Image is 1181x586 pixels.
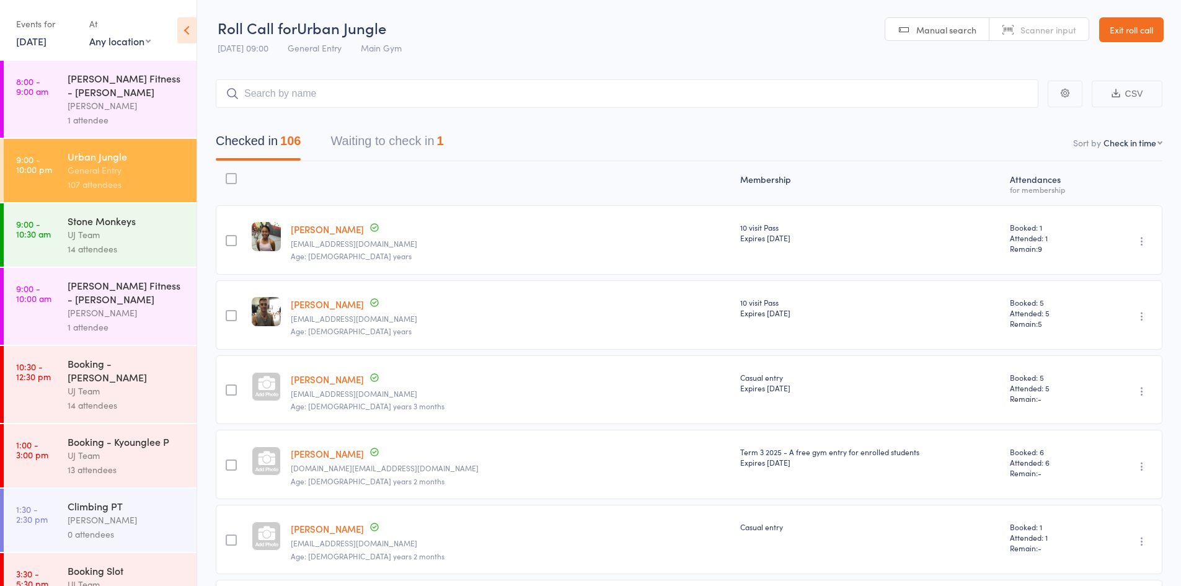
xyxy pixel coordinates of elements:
[1010,446,1093,457] span: Booked: 6
[291,373,364,386] a: [PERSON_NAME]
[68,278,186,306] div: [PERSON_NAME] Fitness - [PERSON_NAME]
[740,457,1000,468] div: Expires [DATE]
[68,527,186,541] div: 0 attendees
[68,384,186,398] div: UJ Team
[68,435,186,448] div: Booking - Kyounglee P
[16,440,48,459] time: 1:00 - 3:00 pm
[740,308,1000,318] div: Expires [DATE]
[740,222,1000,243] div: 10 visit Pass
[291,522,364,535] a: [PERSON_NAME]
[1010,522,1093,532] span: Booked: 1
[4,139,197,202] a: 9:00 -10:00 pmUrban JungleGeneral Entry107 attendees
[291,464,730,473] small: auty.family@outlook.com
[4,61,197,138] a: 8:00 -9:00 am[PERSON_NAME] Fitness - [PERSON_NAME][PERSON_NAME]1 attendee
[89,14,151,34] div: At
[1010,457,1093,468] span: Attended: 6
[218,17,297,38] span: Roll Call for
[68,320,186,334] div: 1 attendee
[280,134,301,148] div: 106
[16,504,48,524] time: 1:30 - 2:30 pm
[291,326,412,336] span: Age: [DEMOGRAPHIC_DATA] years
[1099,17,1164,42] a: Exit roll call
[68,228,186,242] div: UJ Team
[4,268,197,345] a: 9:00 -10:00 am[PERSON_NAME] Fitness - [PERSON_NAME][PERSON_NAME]1 attendee
[216,128,301,161] button: Checked in106
[1010,243,1093,254] span: Remain:
[297,17,386,38] span: Urban Jungle
[68,448,186,463] div: UJ Team
[1010,318,1093,329] span: Remain:
[1038,468,1042,478] span: -
[291,476,445,486] span: Age: [DEMOGRAPHIC_DATA] years 2 months
[1038,243,1042,254] span: 9
[1010,308,1093,318] span: Attended: 5
[1020,24,1076,36] span: Scanner input
[1010,185,1093,193] div: for membership
[1010,233,1093,243] span: Attended: 1
[1010,532,1093,543] span: Attended: 1
[735,167,1005,200] div: Membership
[16,283,51,303] time: 9:00 - 10:00 am
[1010,468,1093,478] span: Remain:
[218,42,268,54] span: [DATE] 09:00
[1005,167,1098,200] div: Atten­dances
[68,163,186,177] div: General Entry
[291,551,445,561] span: Age: [DEMOGRAPHIC_DATA] years 2 months
[291,239,730,248] small: mika_8529@hotmail.com
[291,298,364,311] a: [PERSON_NAME]
[1010,372,1093,383] span: Booked: 5
[1038,543,1042,553] span: -
[740,297,1000,318] div: 10 visit Pass
[68,513,186,527] div: [PERSON_NAME]
[291,389,730,398] small: Jenniferrossi.vdp84@gmail.com
[16,362,51,381] time: 10:30 - 12:30 pm
[68,177,186,192] div: 107 attendees
[68,113,186,127] div: 1 attendee
[68,99,186,113] div: [PERSON_NAME]
[216,79,1038,108] input: Search by name
[4,203,197,267] a: 9:00 -10:30 amStone MonkeysUJ Team14 attendees
[1010,222,1093,233] span: Booked: 1
[252,297,281,326] img: image1584169652.png
[1010,393,1093,404] span: Remain:
[1073,136,1101,149] label: Sort by
[4,424,197,487] a: 1:00 -3:00 pmBooking - Kyounglee PUJ Team13 attendees
[1038,318,1042,329] span: 5
[291,539,730,548] small: Teganbruce86@gmail.com
[740,522,1000,532] div: Casual entry
[291,447,364,460] a: [PERSON_NAME]
[68,357,186,384] div: Booking - [PERSON_NAME]
[16,219,51,239] time: 9:00 - 10:30 am
[16,76,48,96] time: 8:00 - 9:00 am
[252,222,281,251] img: image1584169693.png
[291,251,412,261] span: Age: [DEMOGRAPHIC_DATA] years
[1092,81,1162,107] button: CSV
[68,242,186,256] div: 14 attendees
[740,383,1000,393] div: Expires [DATE]
[330,128,443,161] button: Waiting to check in1
[68,149,186,163] div: Urban Jungle
[4,489,197,552] a: 1:30 -2:30 pmClimbing PT[PERSON_NAME]0 attendees
[68,71,186,99] div: [PERSON_NAME] Fitness - [PERSON_NAME]
[4,346,197,423] a: 10:30 -12:30 pmBooking - [PERSON_NAME]UJ Team14 attendees
[16,14,77,34] div: Events for
[916,24,976,36] span: Manual search
[291,401,445,411] span: Age: [DEMOGRAPHIC_DATA] years 3 months
[16,154,52,174] time: 9:00 - 10:00 pm
[291,223,364,236] a: [PERSON_NAME]
[1010,383,1093,393] span: Attended: 5
[68,463,186,477] div: 13 attendees
[740,372,1000,393] div: Casual entry
[1104,136,1156,149] div: Check in time
[361,42,402,54] span: Main Gym
[1010,297,1093,308] span: Booked: 5
[740,446,1000,468] div: Term 3 2025 - A free gym entry for enrolled students
[288,42,342,54] span: General Entry
[89,34,151,48] div: Any location
[68,306,186,320] div: [PERSON_NAME]
[68,499,186,513] div: Climbing PT
[1038,393,1042,404] span: -
[16,34,46,48] a: [DATE]
[68,564,186,577] div: Booking Slot
[291,314,730,323] small: Evan22@live.com.au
